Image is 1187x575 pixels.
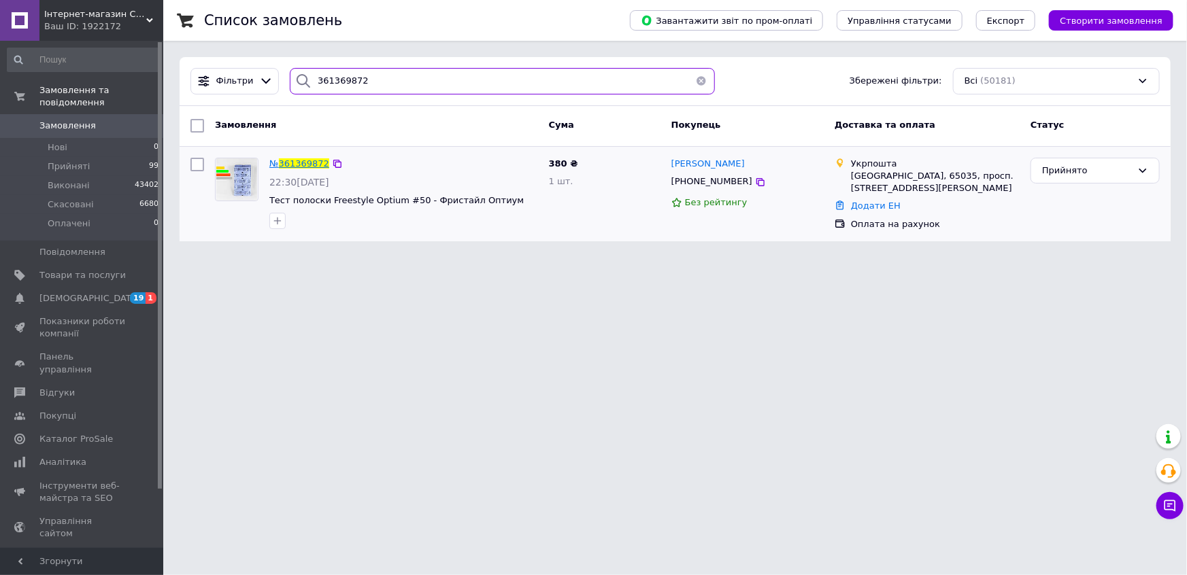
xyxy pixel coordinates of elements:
span: Каталог ProSale [39,433,113,445]
span: Аналітика [39,456,86,468]
span: Завантажити звіт по пром-оплаті [641,14,812,27]
span: Товари та послуги [39,269,126,281]
button: Завантажити звіт по пром-оплаті [630,10,823,31]
div: Оплата на рахунок [851,218,1020,230]
span: [PERSON_NAME] [671,158,745,169]
span: [PHONE_NUMBER] [671,176,752,186]
span: Замовлення [215,120,276,130]
button: Очистить [688,68,715,94]
span: Створити замовлення [1060,16,1163,26]
span: Показники роботи компанії [39,315,126,340]
button: Створити замовлення [1049,10,1173,31]
span: Оплачені [48,217,90,230]
div: [GEOGRAPHIC_DATA], 65035, просп. [STREET_ADDRESS][PERSON_NAME] [851,170,1020,194]
span: № [269,158,279,169]
div: Прийнято [1042,164,1132,178]
span: 43402 [135,179,158,192]
a: №361369872 [269,158,329,169]
span: 22:30[DATE] [269,177,329,188]
div: Ваш ID: 1922172 [44,20,163,33]
button: Чат з покупцем [1156,492,1184,519]
span: Управління статусами [848,16,952,26]
span: Покупці [39,410,76,422]
span: Статус [1031,120,1065,130]
span: Доставка та оплата [835,120,935,130]
h1: Список замовлень [204,12,342,29]
a: [PERSON_NAME] [671,158,745,171]
span: 0 [154,141,158,154]
a: Створити замовлення [1035,15,1173,25]
span: Інструменти веб-майстра та SEO [39,480,126,504]
span: Замовлення [39,120,96,132]
img: Фото товару [216,158,256,201]
span: Cума [549,120,574,130]
span: Фільтри [216,75,254,88]
span: 361369872 [279,158,329,169]
span: Управління сайтом [39,515,126,540]
span: 1 [146,292,156,304]
button: Управління статусами [837,10,963,31]
span: Відгуки [39,387,75,399]
div: Укрпошта [851,158,1020,170]
span: Експорт [987,16,1025,26]
span: 380 ₴ [549,158,578,169]
span: [DEMOGRAPHIC_DATA] [39,292,140,304]
span: 1 шт. [549,176,573,186]
span: Панель управління [39,351,126,375]
button: Експорт [976,10,1036,31]
span: Покупець [671,120,721,130]
a: Тест полоски Freestyle Optium​ #50 - Фристайл Оптиум [269,195,524,205]
input: Пошук [7,48,160,72]
span: Прийняті [48,160,90,173]
span: Всі [965,75,978,88]
span: Виконані [48,179,90,192]
span: 0 [154,217,158,230]
span: Скасовані [48,198,94,211]
input: Пошук за номером замовлення, ПІБ покупця, номером телефону, Email, номером накладної [290,68,714,94]
span: Нові [48,141,67,154]
a: Додати ЕН [851,201,901,211]
span: Інтернет-магазин СМУЖКА [44,8,146,20]
span: Повідомлення [39,246,105,258]
span: 19 [130,292,146,304]
span: Збережені фільтри: [850,75,942,88]
span: Замовлення та повідомлення [39,84,163,109]
span: 6680 [139,198,158,211]
span: (50181) [980,75,1016,86]
a: Фото товару [215,158,258,201]
span: 99 [149,160,158,173]
span: Без рейтингу [685,197,748,207]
